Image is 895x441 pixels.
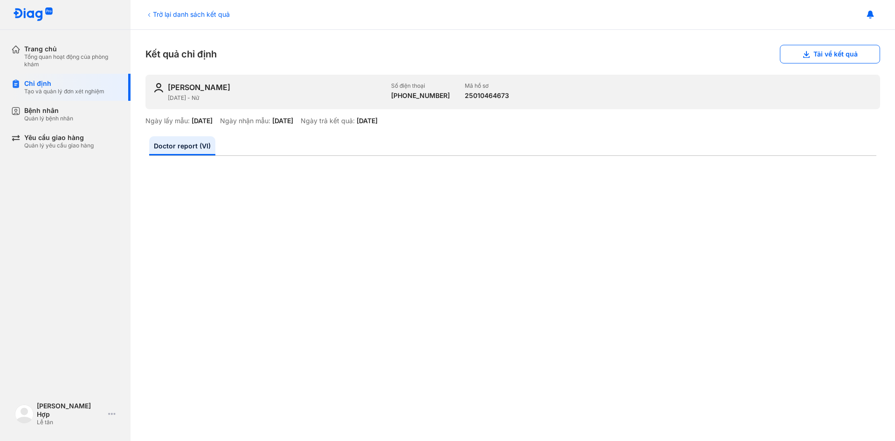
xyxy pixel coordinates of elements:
div: Ngày lấy mẫu: [145,117,190,125]
div: [DATE] [272,117,293,125]
div: [PHONE_NUMBER] [391,91,450,100]
div: Trở lại danh sách kết quả [145,9,230,19]
div: Bệnh nhân [24,106,73,115]
div: Quản lý yêu cầu giao hàng [24,142,94,149]
div: Kết quả chỉ định [145,45,880,63]
div: [DATE] [192,117,213,125]
img: logo [13,7,53,22]
div: 25010464673 [465,91,509,100]
div: [PERSON_NAME] [168,82,230,92]
div: [DATE] [357,117,378,125]
div: Trang chủ [24,45,119,53]
div: Tổng quan hoạt động của phòng khám [24,53,119,68]
div: Tạo và quản lý đơn xét nghiệm [24,88,104,95]
div: Mã hồ sơ [465,82,509,90]
div: Lễ tân [37,419,104,426]
div: Ngày nhận mẫu: [220,117,270,125]
img: logo [15,405,34,423]
div: Ngày trả kết quả: [301,117,355,125]
div: [DATE] - Nữ [168,94,384,102]
button: Tải về kết quả [780,45,880,63]
a: Doctor report (VI) [149,136,215,155]
img: user-icon [153,82,164,93]
div: [PERSON_NAME] Hợp [37,402,104,419]
div: Số điện thoại [391,82,450,90]
div: Quản lý bệnh nhân [24,115,73,122]
div: Chỉ định [24,79,104,88]
div: Yêu cầu giao hàng [24,133,94,142]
